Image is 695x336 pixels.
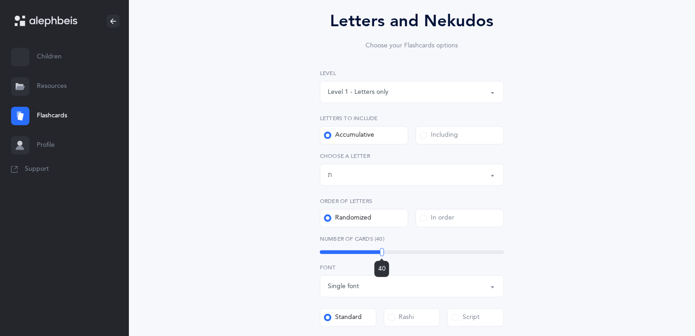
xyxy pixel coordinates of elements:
div: Script [452,313,480,322]
div: Single font [328,282,359,291]
label: Choose a letter [320,152,504,160]
div: Accumulative [324,131,374,140]
div: ת [328,170,332,180]
button: Single font [320,275,504,297]
label: Letters to include [320,114,504,122]
iframe: Drift Widget Chat Controller [649,290,684,325]
label: Level [320,69,504,77]
label: Order of letters [320,197,504,205]
div: Choose your Flashcards options [294,41,530,51]
label: Number of Cards (40) [320,235,504,243]
span: Support [25,165,49,174]
label: Font [320,263,504,272]
div: Letters and Nekudos [294,9,530,34]
button: Level 1 - Letters only [320,81,504,103]
span: 40 [378,265,386,272]
div: In order [420,214,454,223]
div: Randomized [324,214,371,223]
div: Level 1 - Letters only [328,87,388,97]
div: Standard [324,313,362,322]
div: Rashi [388,313,414,322]
div: Including [420,131,458,140]
button: ת [320,164,504,186]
